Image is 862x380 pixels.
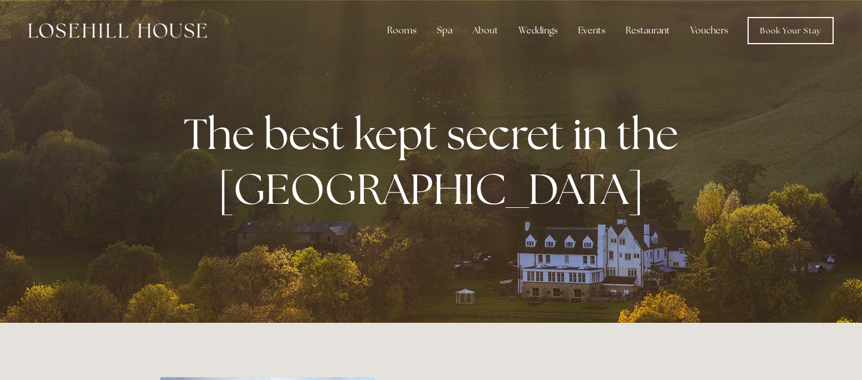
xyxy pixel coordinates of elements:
[681,19,737,42] a: Vouchers
[184,106,687,217] strong: The best kept secret in the [GEOGRAPHIC_DATA]
[617,19,679,42] div: Restaurant
[28,23,207,38] img: Losehill House
[748,17,834,44] a: Book Your Stay
[464,19,507,42] div: About
[428,19,461,42] div: Spa
[378,19,426,42] div: Rooms
[509,19,567,42] div: Weddings
[569,19,614,42] div: Events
